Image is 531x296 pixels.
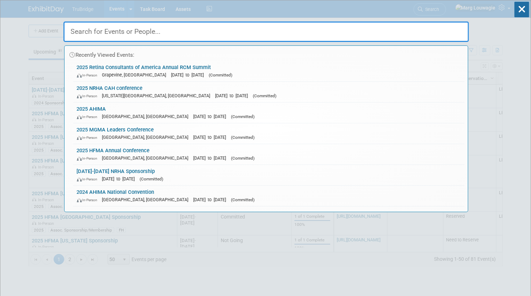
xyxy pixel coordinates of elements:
span: Grapevine, [GEOGRAPHIC_DATA] [102,72,170,78]
span: [DATE] to [DATE] [102,176,139,181]
span: In-Person [77,156,101,161]
span: (Committed) [140,177,164,181]
a: 2025 HFMA Annual Conference In-Person [GEOGRAPHIC_DATA], [GEOGRAPHIC_DATA] [DATE] to [DATE] (Comm... [73,144,464,165]
span: [DATE] to [DATE] [194,114,230,119]
span: [GEOGRAPHIC_DATA], [GEOGRAPHIC_DATA] [102,197,192,202]
a: 2025 NRHA CAH conference In-Person [US_STATE][GEOGRAPHIC_DATA], [GEOGRAPHIC_DATA] [DATE] to [DATE... [73,82,464,102]
span: [DATE] to [DATE] [194,155,230,161]
span: [GEOGRAPHIC_DATA], [GEOGRAPHIC_DATA] [102,135,192,140]
a: [DATE]-[DATE] NRHA Sponsorship In-Person [DATE] to [DATE] (Committed) [73,165,464,185]
span: (Committed) [231,197,255,202]
a: 2025 MGMA Leaders Conference In-Person [GEOGRAPHIC_DATA], [GEOGRAPHIC_DATA] [DATE] to [DATE] (Com... [73,123,464,144]
a: 2025 AHIMA In-Person [GEOGRAPHIC_DATA], [GEOGRAPHIC_DATA] [DATE] to [DATE] (Committed) [73,103,464,123]
span: In-Person [77,73,101,78]
a: 2025 Retina Consultants of America Annual RCM Summit In-Person Grapevine, [GEOGRAPHIC_DATA] [DATE... [73,61,464,81]
span: (Committed) [231,135,255,140]
a: 2024 AHIMA National Convention In-Person [GEOGRAPHIC_DATA], [GEOGRAPHIC_DATA] [DATE] to [DATE] (C... [73,186,464,206]
span: In-Person [77,94,101,98]
div: Recently Viewed Events: [68,46,464,61]
span: [GEOGRAPHIC_DATA], [GEOGRAPHIC_DATA] [102,114,192,119]
span: In-Person [77,198,101,202]
span: [DATE] to [DATE] [194,197,230,202]
span: [US_STATE][GEOGRAPHIC_DATA], [GEOGRAPHIC_DATA] [102,93,214,98]
span: (Committed) [231,114,255,119]
span: In-Person [77,177,101,181]
span: In-Person [77,135,101,140]
span: [DATE] to [DATE] [171,72,208,78]
span: (Committed) [253,93,277,98]
span: [DATE] to [DATE] [194,135,230,140]
span: [GEOGRAPHIC_DATA], [GEOGRAPHIC_DATA] [102,155,192,161]
span: [DATE] to [DATE] [215,93,252,98]
span: In-Person [77,115,101,119]
span: (Committed) [231,156,255,161]
span: (Committed) [209,73,233,78]
input: Search for Events or People... [63,21,469,42]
